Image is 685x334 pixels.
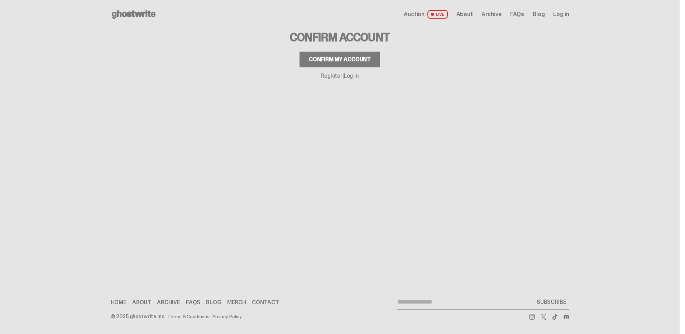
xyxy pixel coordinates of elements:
[404,10,447,19] a: Auction LIVE
[167,314,210,319] a: Terms & Conditions
[533,11,545,17] a: Blog
[252,300,279,305] a: Contact
[553,11,569,17] a: Log in
[290,32,390,43] h3: Confirm Account
[534,295,569,309] button: SUBSCRIBE
[321,73,359,79] p: |
[111,314,164,319] div: © 2025 ghostwrite inc
[321,72,342,80] a: Register
[510,11,524,17] a: FAQs
[427,10,448,19] span: LIVE
[111,300,126,305] a: Home
[482,11,502,17] a: Archive
[404,11,425,17] span: Auction
[344,72,359,80] a: Log in
[212,314,242,319] a: Privacy Policy
[300,52,380,67] button: Confirm my account
[157,300,180,305] a: Archive
[186,300,200,305] a: FAQs
[227,300,246,305] a: Merch
[132,300,151,305] a: About
[206,300,221,305] a: Blog
[456,11,473,17] a: About
[309,57,371,62] div: Confirm my account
